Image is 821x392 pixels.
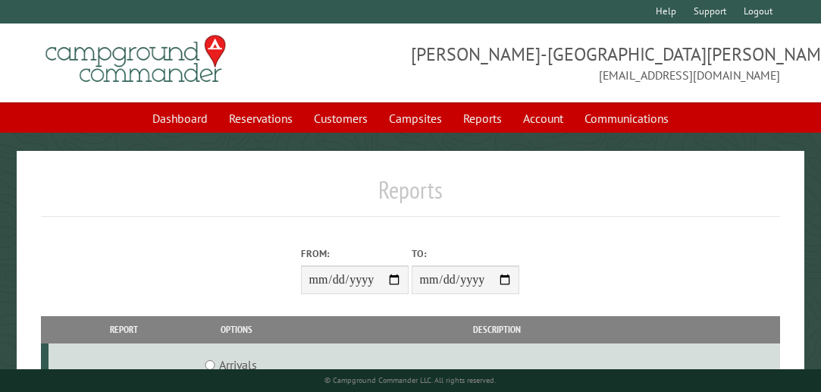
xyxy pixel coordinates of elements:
th: Report [49,316,199,343]
th: Description [274,316,719,343]
a: Communications [575,104,678,133]
h1: Reports [41,175,780,217]
a: Customers [305,104,377,133]
a: Account [514,104,572,133]
label: To: [412,246,519,261]
a: Dashboard [143,104,217,133]
label: From: [301,246,409,261]
span: [PERSON_NAME]-[GEOGRAPHIC_DATA][PERSON_NAME] [EMAIL_ADDRESS][DOMAIN_NAME] [411,42,780,84]
img: Campground Commander [41,30,230,89]
a: Campsites [380,104,451,133]
small: © Campground Commander LLC. All rights reserved. [324,375,496,385]
th: Options [199,316,274,343]
a: Reports [454,104,511,133]
a: Reservations [220,104,302,133]
label: Arrivals [219,356,257,374]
